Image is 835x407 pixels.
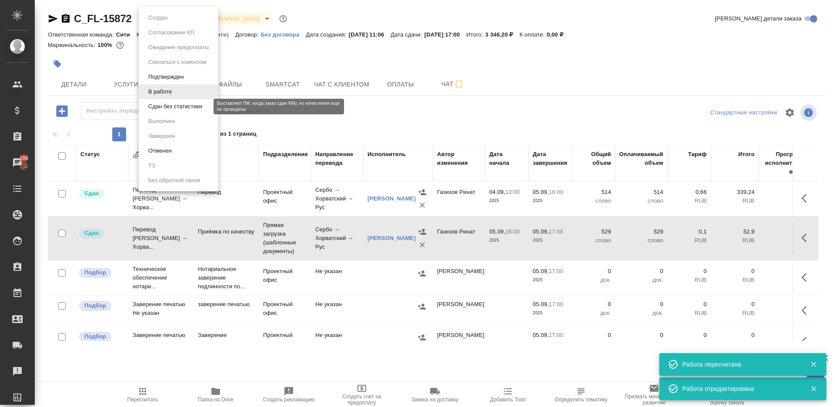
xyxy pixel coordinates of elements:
[146,117,177,126] button: Выполнен
[682,360,797,369] div: Работа пересчитана
[682,384,797,393] div: Работа отредактирована
[146,161,158,170] button: ТЗ
[146,28,197,37] button: Согласование КП
[146,102,205,111] button: Сдан без статистики
[146,72,187,82] button: Подтвержден
[146,43,211,52] button: Ожидание предоплаты
[146,13,170,23] button: Создан
[146,87,174,97] button: В работе
[146,131,177,141] button: Завершен
[146,176,203,185] button: Без обратной связи
[146,57,209,67] button: Связаться с клиентом
[146,146,174,156] button: Отменен
[805,360,822,368] button: Закрыть
[805,385,822,393] button: Закрыть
